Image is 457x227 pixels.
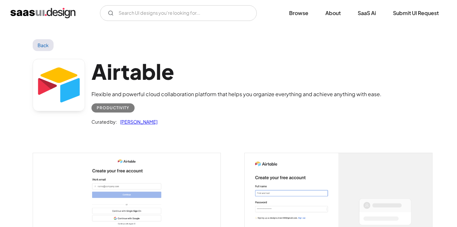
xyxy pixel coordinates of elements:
form: Email Form [100,5,257,21]
a: SaaS Ai [350,6,384,20]
a: home [10,8,75,18]
div: Productivity [97,104,129,112]
h1: Airtable [91,59,382,84]
a: Submit UI Request [385,6,447,20]
a: About [318,6,349,20]
a: [PERSON_NAME] [117,118,157,126]
a: Back [33,39,54,51]
a: Browse [281,6,316,20]
div: Flexible and powerful cloud collaboration platform that helps you organize everything and achieve... [91,90,382,98]
input: Search UI designs you're looking for... [100,5,257,21]
div: Curated by: [91,118,117,126]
